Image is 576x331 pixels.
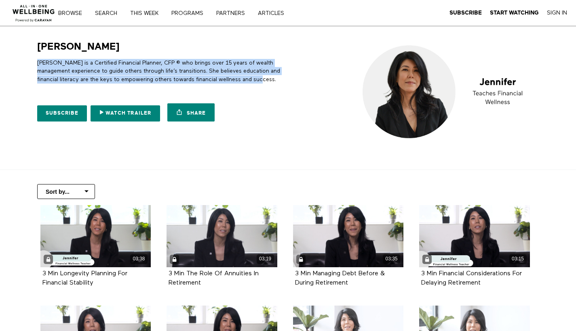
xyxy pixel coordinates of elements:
strong: Start Watching [490,10,539,16]
a: Share [167,103,214,122]
strong: Subscribe [449,10,482,16]
a: THIS WEEK [127,10,167,16]
div: 03:35 [383,254,400,264]
a: Subscribe [37,105,87,122]
a: PROGRAMS [169,10,212,16]
a: Subscribe [449,9,482,17]
a: 3 Min The Role Of Annuities In Retirement [169,270,259,286]
a: 3 Min Financial Considerations For Delaying Retirement [421,270,522,286]
a: 3 Min Longevity Planning For Financial Stability 03:38 [40,205,151,267]
p: [PERSON_NAME] is a Certified Financial Planner, CFP ® who brings over 15 years of wealth manageme... [37,59,285,84]
a: Watch Trailer [91,105,160,122]
img: Jennifer [356,40,539,143]
a: 3 Min Managing Debt Before & During Retirement [295,270,385,286]
a: Start Watching [490,9,539,17]
a: PARTNERS [213,10,253,16]
a: 3 Min Managing Debt Before & During Retirement 03:35 [293,205,404,267]
div: 03:38 [130,254,148,264]
a: Sign In [547,9,567,17]
a: Search [92,10,126,16]
a: 3 Min Financial Considerations For Delaying Retirement 03:15 [419,205,530,267]
a: ARTICLES [255,10,293,16]
div: 03:15 [509,254,527,264]
a: 3 Min Longevity Planning For Financial Stability [42,270,127,286]
h1: [PERSON_NAME] [37,40,120,53]
nav: Primary [64,9,301,17]
div: 03:19 [257,254,274,264]
a: Browse [55,10,91,16]
a: 3 Min The Role Of Annuities In Retirement 03:19 [167,205,277,267]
